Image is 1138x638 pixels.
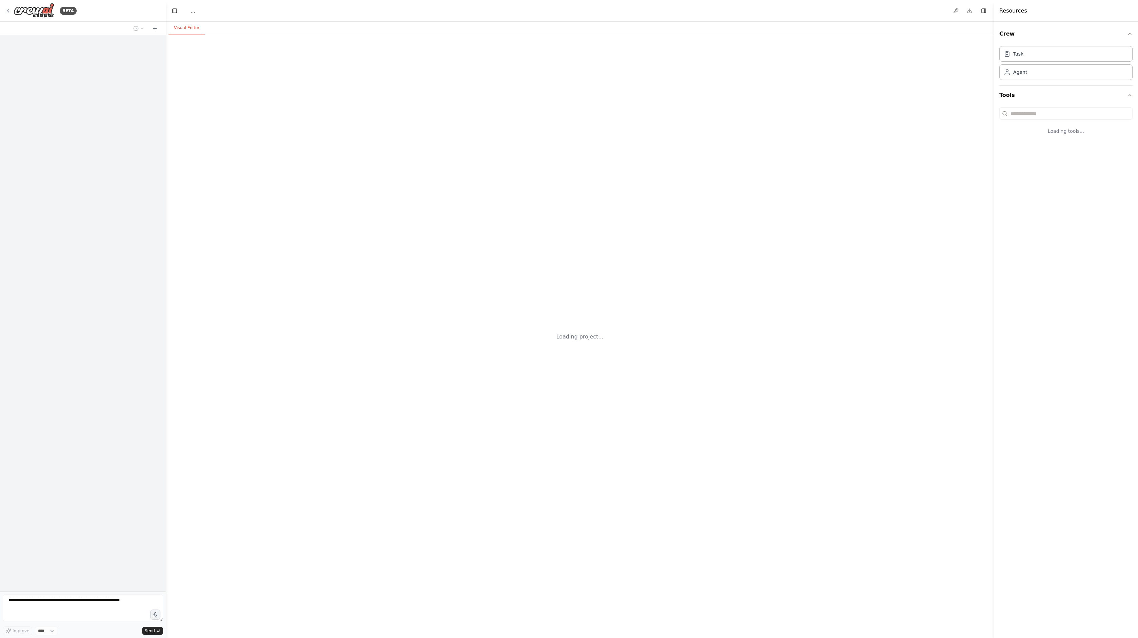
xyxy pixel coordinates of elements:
div: Loading tools... [999,122,1133,140]
button: Tools [999,86,1133,105]
button: Hide left sidebar [170,6,179,16]
nav: breadcrumb [191,7,195,14]
img: Logo [14,3,54,18]
div: Loading project... [556,333,604,341]
span: Send [145,628,155,634]
div: Task [1013,50,1023,57]
button: Visual Editor [169,21,205,35]
div: Tools [999,105,1133,145]
span: Improve [13,628,29,634]
div: BETA [60,7,77,15]
button: Click to speak your automation idea [150,610,160,620]
div: Crew [999,43,1133,85]
button: Switch to previous chat [131,24,147,33]
div: Agent [1013,69,1027,76]
button: Crew [999,24,1133,43]
button: Hide right sidebar [979,6,988,16]
button: Start a new chat [150,24,160,33]
button: Improve [3,626,32,635]
button: Send [142,627,163,635]
span: ... [191,7,195,14]
h4: Resources [999,7,1027,15]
